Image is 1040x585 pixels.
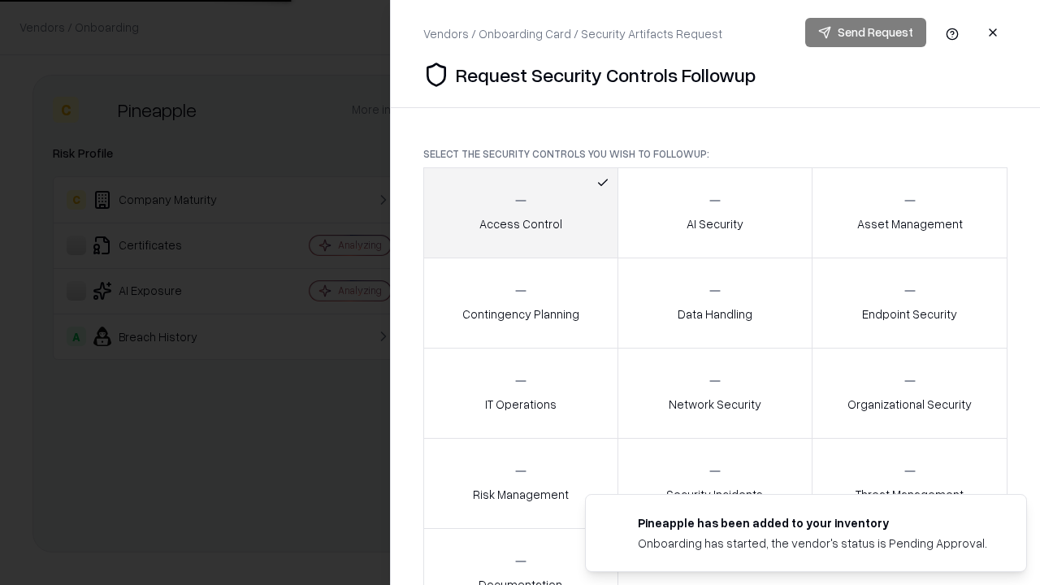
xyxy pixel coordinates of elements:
[687,215,743,232] p: AI Security
[856,486,964,503] p: Threat Management
[847,396,972,413] p: Organizational Security
[678,305,752,323] p: Data Handling
[812,348,1007,439] button: Organizational Security
[638,514,987,531] div: Pineapple has been added to your inventory
[423,167,618,258] button: Access Control
[479,215,562,232] p: Access Control
[812,258,1007,349] button: Endpoint Security
[638,535,987,552] div: Onboarding has started, the vendor's status is Pending Approval.
[423,25,722,42] div: Vendors / Onboarding Card / Security Artifacts Request
[423,147,1007,161] p: Select the security controls you wish to followup:
[462,305,579,323] p: Contingency Planning
[666,486,763,503] p: Security Incidents
[617,348,813,439] button: Network Security
[617,167,813,258] button: AI Security
[862,305,957,323] p: Endpoint Security
[456,62,756,88] p: Request Security Controls Followup
[812,167,1007,258] button: Asset Management
[423,348,618,439] button: IT Operations
[617,258,813,349] button: Data Handling
[423,438,618,529] button: Risk Management
[423,258,618,349] button: Contingency Planning
[473,486,569,503] p: Risk Management
[812,438,1007,529] button: Threat Management
[485,396,557,413] p: IT Operations
[617,438,813,529] button: Security Incidents
[605,514,625,534] img: pineappleenergy.com
[857,215,963,232] p: Asset Management
[669,396,761,413] p: Network Security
